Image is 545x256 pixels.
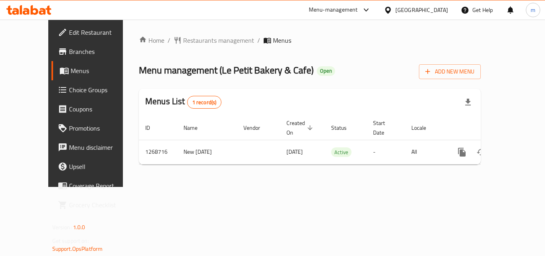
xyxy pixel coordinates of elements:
span: Grocery Checklist [69,200,133,210]
span: Edit Restaurant [69,28,133,37]
span: Choice Groups [69,85,133,95]
a: Support.OpsPlatform [52,244,103,254]
a: Menu disclaimer [51,138,139,157]
a: Grocery Checklist [51,195,139,214]
h2: Menus List [145,95,221,109]
span: m [531,6,535,14]
td: 1268716 [139,140,177,164]
a: Menus [51,61,139,80]
a: Choice Groups [51,80,139,99]
span: 1 record(s) [188,99,221,106]
button: Change Status [472,143,491,162]
div: Active [331,147,351,157]
span: Promotions [69,123,133,133]
span: Restaurants management [183,36,254,45]
a: Coverage Report [51,176,139,195]
a: Restaurants management [174,36,254,45]
span: [DATE] [286,147,303,157]
span: Menus [273,36,291,45]
td: - [367,140,405,164]
div: Menu-management [309,5,358,15]
li: / [257,36,260,45]
td: New [DATE] [177,140,237,164]
span: Open [317,67,335,74]
span: 1.0.0 [73,222,85,232]
span: Locale [411,123,436,133]
span: Name [184,123,208,133]
span: Add New Menu [425,67,474,77]
span: Version: [52,222,72,232]
nav: breadcrumb [139,36,481,45]
a: Home [139,36,164,45]
a: Branches [51,42,139,61]
span: Active [331,148,351,157]
span: Upsell [69,162,133,171]
div: Export file [458,93,478,112]
th: Actions [446,116,535,140]
span: Get support on: [52,236,89,246]
div: Open [317,66,335,76]
span: Coverage Report [69,181,133,191]
span: ID [145,123,160,133]
table: enhanced table [139,116,535,165]
div: [GEOGRAPHIC_DATA] [395,6,448,14]
span: Menu disclaimer [69,143,133,152]
button: Add New Menu [419,64,481,79]
span: Menus [71,66,133,75]
span: Start Date [373,118,395,137]
a: Upsell [51,157,139,176]
button: more [452,143,472,162]
a: Coupons [51,99,139,119]
span: Branches [69,47,133,56]
span: Coupons [69,104,133,114]
span: Status [331,123,357,133]
a: Edit Restaurant [51,23,139,42]
span: Vendor [243,123,271,133]
span: Menu management ( Le Petit Bakery & Cafe ) [139,61,314,79]
a: Promotions [51,119,139,138]
td: All [405,140,446,164]
span: Created On [286,118,315,137]
div: Total records count [187,96,222,109]
li: / [168,36,170,45]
